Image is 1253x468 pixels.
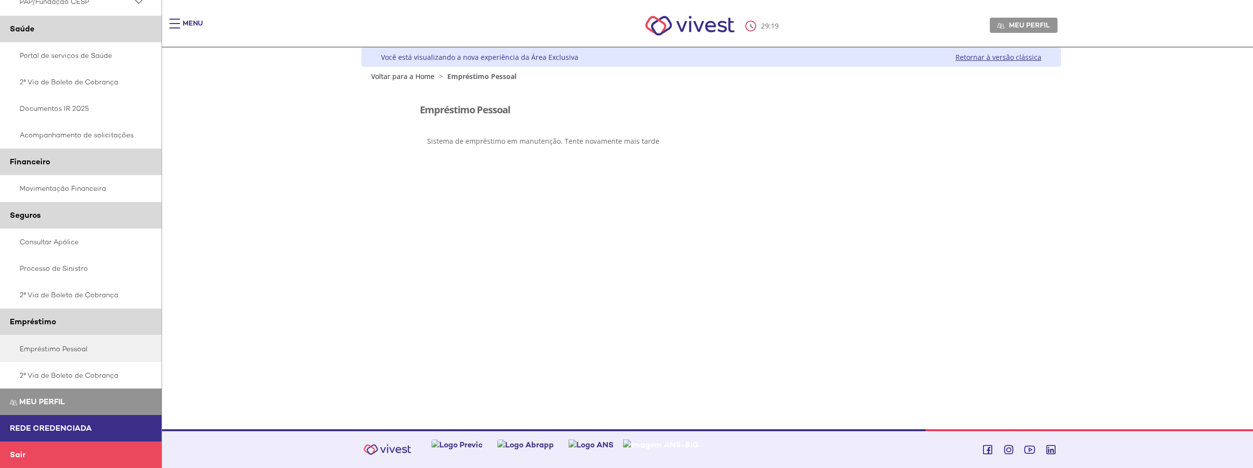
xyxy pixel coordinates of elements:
div: Vivest [354,48,1061,429]
section: <span lang="pt-BR" dir="ltr">Visualizador do Conteúdo da Web</span> [420,90,1003,168]
img: Meu perfil [10,399,17,406]
div: : [745,21,781,31]
span: Financeiro [10,156,50,167]
span: Saúde [10,24,34,34]
footer: Vivest [162,429,1253,468]
span: 19 [771,21,779,30]
h3: Empréstimo Pessoal [420,104,510,115]
div: Você está visualizando a nova experiência da Área Exclusiva [381,52,578,62]
span: Sair [10,449,26,460]
img: Vivest [634,5,746,47]
img: Vivest [358,439,417,461]
img: Meu perfil [997,22,1005,29]
div: Menu [183,19,203,38]
span: Meu perfil [19,396,65,407]
span: Meu perfil [1009,21,1050,29]
span: Rede Credenciada [10,423,92,433]
span: Empréstimo [10,316,56,327]
a: Voltar para a Home [371,72,435,81]
span: Seguros [10,210,41,220]
img: Logo Abrapp [497,440,554,450]
span: > [436,72,445,81]
img: Logo ANS [569,440,614,450]
img: Imagem ANS-SIG [623,440,699,450]
img: Logo Previc [432,440,483,450]
a: Meu perfil [990,18,1058,32]
p: Sistema de empréstimo em manutenção. Tente novamente mais tarde [427,136,996,146]
span: Empréstimo Pessoal [447,72,517,81]
a: Retornar à versão clássica [955,52,1041,62]
span: 29 [761,21,769,30]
